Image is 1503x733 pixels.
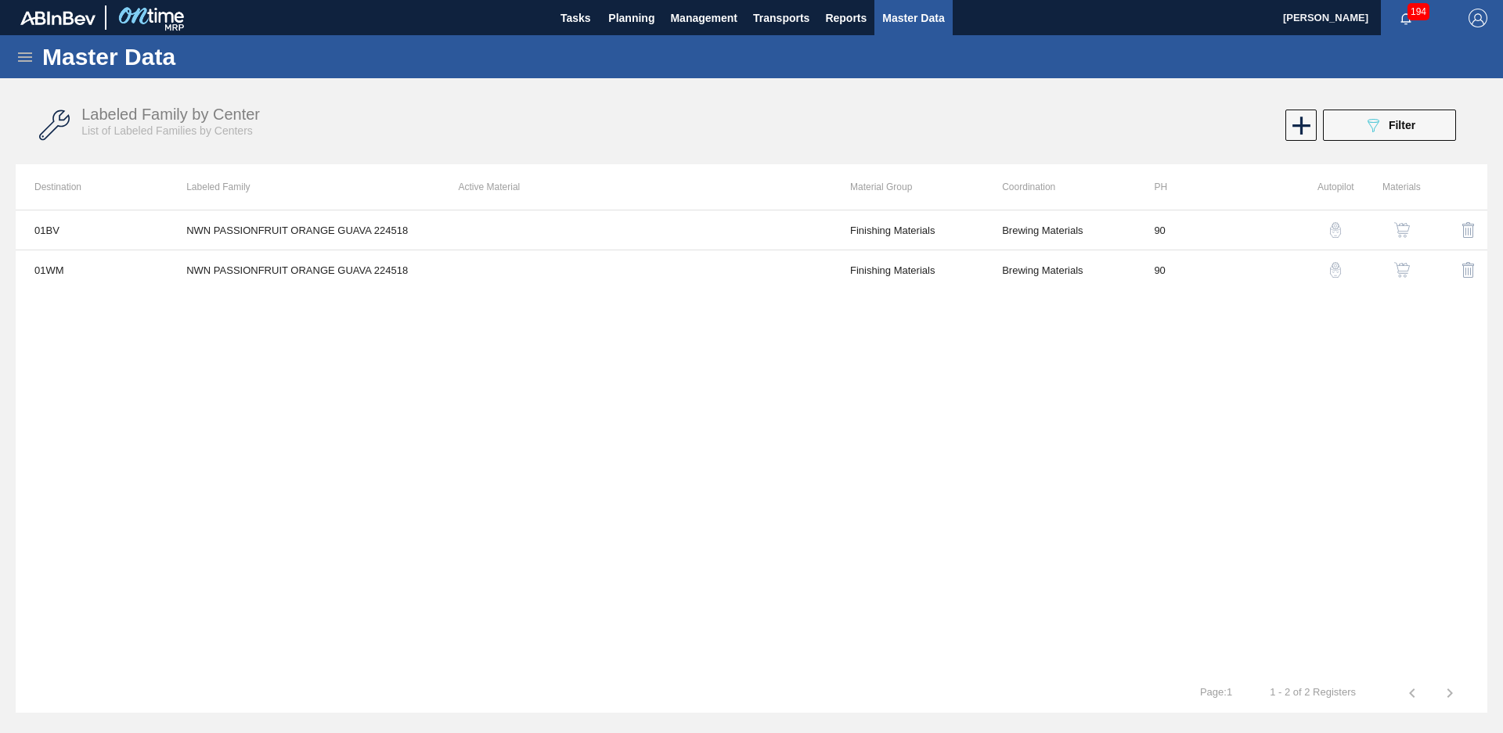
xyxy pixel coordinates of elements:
th: Destination [16,164,168,210]
th: Active Material [440,164,831,210]
img: delete-icon [1459,261,1478,279]
button: auto-pilot-icon [1317,211,1354,249]
span: List of Labeled Families by Centers [81,124,253,137]
span: Filter [1389,119,1415,131]
div: Autopilot Configuration [1296,251,1354,289]
div: Autopilot Configuration [1296,211,1354,249]
button: Notifications [1381,7,1431,29]
span: Management [670,9,737,27]
span: Transports [753,9,809,27]
button: delete-icon [1450,211,1487,249]
div: View Materials [1362,251,1421,289]
td: NWN PASSIONFRUIT ORANGE GUAVA 224518 [168,210,439,250]
th: Labeled Family [168,164,439,210]
td: 01WM [16,250,168,290]
button: auto-pilot-icon [1317,251,1354,289]
div: New labeled family by center [1284,110,1315,141]
img: shopping-cart-icon [1394,262,1410,278]
span: Planning [608,9,654,27]
td: 1 - 2 of 2 Registers [1251,674,1375,699]
span: Reports [825,9,867,27]
button: Filter [1323,110,1456,141]
img: shopping-cart-icon [1394,222,1410,238]
h1: Master Data [42,48,320,66]
button: shopping-cart-icon [1383,211,1421,249]
span: Tasks [558,9,593,27]
div: View Materials [1362,211,1421,249]
td: 90 [1135,250,1287,290]
td: 01BV [16,210,168,250]
span: Master Data [882,9,944,27]
div: Delete Labeled Family X Center [1429,211,1487,249]
th: Materials [1354,164,1421,210]
button: shopping-cart-icon [1383,251,1421,289]
td: Brewing Materials [983,210,1135,250]
td: Finishing Materials [831,250,983,290]
td: Finishing Materials [831,210,983,250]
div: Filter labeled family by center [1315,110,1464,141]
th: Autopilot [1288,164,1354,210]
td: Brewing Materials [983,250,1135,290]
img: auto-pilot-icon [1328,262,1343,278]
div: Delete Labeled Family X Center [1429,251,1487,289]
td: 90 [1135,210,1287,250]
button: delete-icon [1450,251,1487,289]
span: Labeled Family by Center [81,106,260,123]
th: Coordination [983,164,1135,210]
td: NWN PASSIONFRUIT ORANGE GUAVA 224518 [168,250,439,290]
img: auto-pilot-icon [1328,222,1343,238]
th: Material Group [831,164,983,210]
th: PH [1135,164,1287,210]
img: delete-icon [1459,221,1478,239]
img: Logout [1469,9,1487,27]
span: 194 [1407,3,1429,20]
td: Page : 1 [1181,674,1251,699]
img: TNhmsLtSVTkK8tSr43FrP2fwEKptu5GPRR3wAAAABJRU5ErkJggg== [20,11,96,25]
